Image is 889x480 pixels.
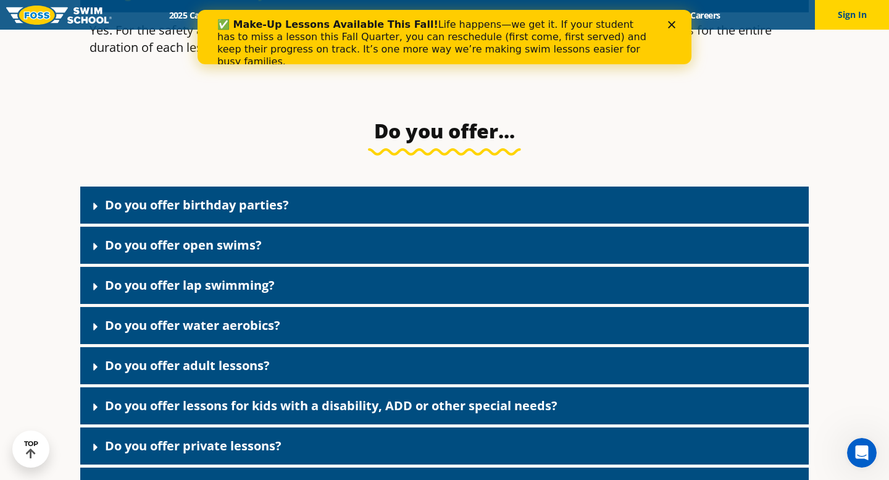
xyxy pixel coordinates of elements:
[105,237,262,253] a: Do you offer open swims?
[80,227,809,264] div: Do you offer open swims?
[105,277,275,293] a: Do you offer lap swimming?
[235,9,287,21] a: Schools
[80,427,809,465] div: Do you offer private lessons?
[20,9,241,20] b: ✅ Make-Up Lessons Available This Fall!
[105,317,280,334] a: Do you offer water aerobics?
[158,9,235,21] a: 2025 Calendar
[105,357,270,374] a: Do you offer adult lessons?
[80,187,809,224] div: Do you offer birthday parties?
[847,438,877,468] iframe: Intercom live chat
[510,9,641,21] a: Swim Like [PERSON_NAME]
[153,119,736,143] h3: Do you offer...
[287,9,395,21] a: Swim Path® Program
[80,347,809,384] div: Do you offer adult lessons?
[20,9,454,58] div: Life happens—we get it. If your student has to miss a lesson this Fall Quarter, you can reschedul...
[24,440,38,459] div: TOP
[105,397,557,414] a: Do you offer lessons for kids with a disability, ADD or other special needs?
[90,22,799,56] p: Yes. For the safety and comfort of all participants, a parent or legal guardian must remain on th...
[105,196,289,213] a: Do you offer birthday parties?
[80,387,809,424] div: Do you offer lessons for kids with a disability, ADD or other special needs?
[6,6,112,25] img: FOSS Swim School Logo
[80,267,809,304] div: Do you offer lap swimming?
[470,11,483,19] div: Close
[105,437,282,454] a: Do you offer private lessons?
[680,9,731,21] a: Careers
[198,10,691,64] iframe: Intercom live chat banner
[80,307,809,344] div: Do you offer water aerobics?
[641,9,680,21] a: Blog
[396,9,511,21] a: About [PERSON_NAME]
[80,12,809,75] div: Do guardians need to stay on-site for swim lessons?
